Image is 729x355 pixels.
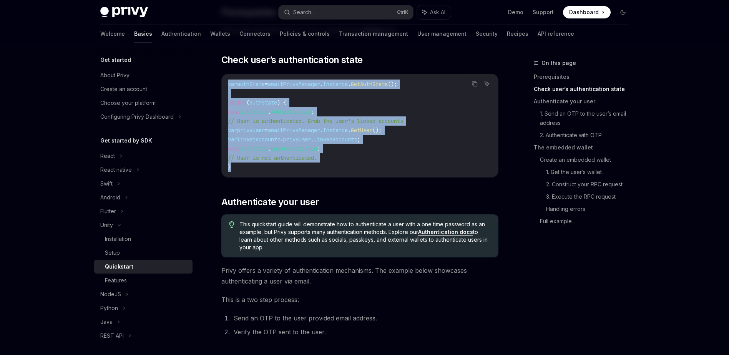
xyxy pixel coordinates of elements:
[265,127,268,134] span: =
[311,108,314,115] span: :
[228,154,317,161] span: // User is not authenticated.
[397,9,409,15] span: Ctrl K
[538,25,574,43] a: API reference
[546,203,635,215] a: Handling errors
[417,5,451,19] button: Ask AI
[534,71,635,83] a: Prerequisites
[237,136,280,143] span: linkedAccounts
[231,327,498,337] li: Verify the OTP sent to the user.
[357,136,360,143] span: ;
[237,81,265,88] span: authState
[351,127,372,134] span: GetUser
[100,179,113,188] div: Swift
[317,145,320,152] span: :
[470,79,480,89] button: Copy the contents from the code block
[323,127,348,134] span: Instance
[388,81,397,88] span: ();
[161,25,201,43] a: Authentication
[348,127,351,134] span: .
[508,8,523,16] a: Demo
[94,96,193,110] a: Choose your platform
[94,232,193,246] a: Installation
[323,81,348,88] span: Instance
[351,81,388,88] span: GetAuthState
[476,25,498,43] a: Security
[100,331,124,340] div: REST API
[540,108,635,129] a: 1. Send an OTP to the user’s email address
[100,98,156,108] div: Choose your platform
[100,317,113,327] div: Java
[94,274,193,287] a: Features
[271,145,317,152] span: Unauthenticated
[100,112,174,121] div: Configuring Privy Dashboard
[430,8,445,16] span: Ask AI
[320,81,323,88] span: .
[105,276,127,285] div: Features
[231,313,498,323] li: Send an OTP to the user provided email address.
[105,234,131,244] div: Installation
[534,141,635,154] a: The embedded wallet
[100,25,125,43] a: Welcome
[228,145,240,152] span: case
[482,79,492,89] button: Ask AI
[283,81,320,88] span: PrivyManager
[94,82,193,96] a: Create an account
[94,260,193,274] a: Quickstart
[540,129,635,141] a: 2. Authenticate with OTP
[100,221,113,230] div: Unity
[100,304,118,313] div: Python
[239,25,271,43] a: Connectors
[293,8,315,17] div: Search...
[105,248,120,257] div: Setup
[210,25,230,43] a: Wallets
[540,154,635,166] a: Create an embedded wallet
[229,221,234,228] svg: Tip
[221,294,498,305] span: This is a two step process:
[228,118,403,124] span: // User is authenticated. Grab the user's linked accounts
[94,68,193,82] a: About Privy
[239,221,490,251] span: This quickstart guide will demonstrate how to authenticate a user with a one time password as an ...
[417,25,467,43] a: User management
[240,145,268,152] span: AuthState
[418,229,473,236] a: Authentication docs
[228,81,237,88] span: var
[105,262,133,271] div: Quickstart
[100,136,152,145] h5: Get started by SDK
[533,8,554,16] a: Support
[221,265,498,287] span: Privy offers a variety of authentication mechanisms. The example below showcases authenticating a...
[221,196,319,208] span: Authenticate your user
[268,127,283,134] span: await
[320,127,323,134] span: .
[546,166,635,178] a: 1. Get the user’s wallet
[569,8,599,16] span: Dashboard
[283,127,320,134] span: PrivyManager
[277,99,286,106] span: ) {
[100,207,116,216] div: Flutter
[228,164,231,171] span: }
[100,7,148,18] img: dark logo
[314,136,357,143] span: LinkedAccounts
[100,55,131,65] h5: Get started
[268,81,283,88] span: await
[280,136,283,143] span: =
[100,85,147,94] div: Create an account
[228,127,237,134] span: var
[265,81,268,88] span: =
[280,25,330,43] a: Policies & controls
[563,6,611,18] a: Dashboard
[339,25,408,43] a: Transaction management
[100,165,132,174] div: React native
[237,127,265,134] span: privyUser
[534,83,635,95] a: Check user’s authentication state
[100,290,121,299] div: NodeJS
[246,99,249,106] span: (
[268,108,271,115] span: .
[249,99,277,106] span: authState
[540,215,635,227] a: Full example
[134,25,152,43] a: Basics
[283,136,311,143] span: privyUser
[240,108,268,115] span: AuthState
[541,58,576,68] span: On this page
[228,136,237,143] span: var
[100,151,115,161] div: React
